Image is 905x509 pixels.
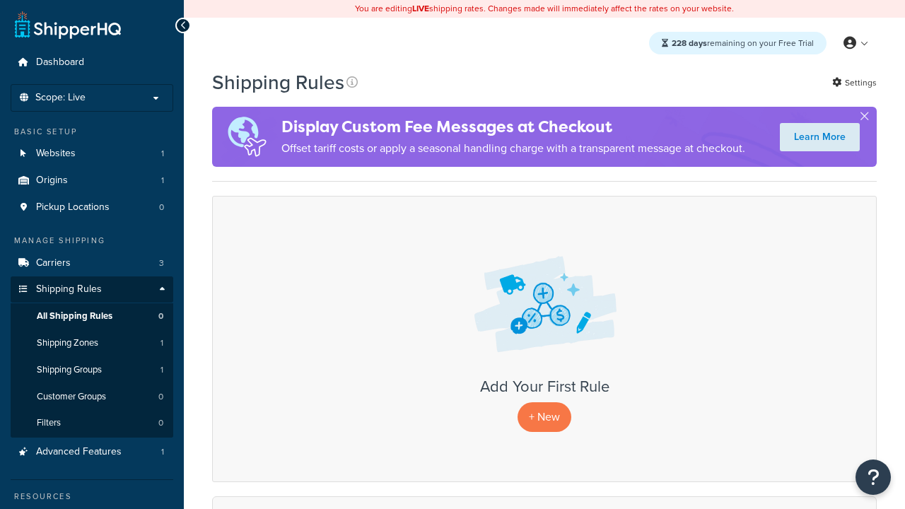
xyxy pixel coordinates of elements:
div: Manage Shipping [11,235,173,247]
span: 0 [158,417,163,429]
img: duties-banner-06bc72dcb5fe05cb3f9472aba00be2ae8eb53ab6f0d8bb03d382ba314ac3c341.png [212,107,281,167]
span: Shipping Groups [37,364,102,376]
a: Filters 0 [11,410,173,436]
a: ShipperHQ Home [15,11,121,39]
span: 3 [159,257,164,269]
a: Shipping Zones 1 [11,330,173,356]
a: Shipping Groups 1 [11,357,173,383]
a: Carriers 3 [11,250,173,276]
span: 1 [161,148,164,160]
p: Offset tariff costs or apply a seasonal handling charge with a transparent message at checkout. [281,139,745,158]
h4: Display Custom Fee Messages at Checkout [281,115,745,139]
a: Learn More [780,123,860,151]
button: Open Resource Center [856,460,891,495]
li: Advanced Features [11,439,173,465]
a: Websites 1 [11,141,173,167]
span: Scope: Live [35,92,86,104]
span: 0 [158,391,163,403]
span: 1 [160,364,163,376]
span: 1 [161,175,164,187]
a: Dashboard [11,49,173,76]
a: Pickup Locations 0 [11,194,173,221]
span: Filters [37,417,61,429]
b: LIVE [412,2,429,15]
strong: 228 days [672,37,707,49]
p: + New [518,402,571,431]
a: All Shipping Rules 0 [11,303,173,329]
li: Pickup Locations [11,194,173,221]
span: Websites [36,148,76,160]
li: Carriers [11,250,173,276]
li: Customer Groups [11,384,173,410]
li: Websites [11,141,173,167]
div: Resources [11,491,173,503]
span: 0 [159,201,164,213]
span: 1 [161,446,164,458]
li: Shipping Rules [11,276,173,438]
h1: Shipping Rules [212,69,344,96]
a: Shipping Rules [11,276,173,303]
span: Customer Groups [37,391,106,403]
span: All Shipping Rules [37,310,112,322]
span: Pickup Locations [36,201,110,213]
span: Shipping Rules [36,283,102,296]
span: Origins [36,175,68,187]
a: Customer Groups 0 [11,384,173,410]
h3: Add Your First Rule [227,378,862,395]
li: Shipping Zones [11,330,173,356]
a: Origins 1 [11,168,173,194]
span: Dashboard [36,57,84,69]
a: Settings [832,73,877,93]
div: remaining on your Free Trial [649,32,827,54]
span: 0 [158,310,163,322]
span: Advanced Features [36,446,122,458]
div: Basic Setup [11,126,173,138]
li: Shipping Groups [11,357,173,383]
span: Carriers [36,257,71,269]
span: Shipping Zones [37,337,98,349]
span: 1 [160,337,163,349]
li: Filters [11,410,173,436]
li: Origins [11,168,173,194]
li: All Shipping Rules [11,303,173,329]
a: Advanced Features 1 [11,439,173,465]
